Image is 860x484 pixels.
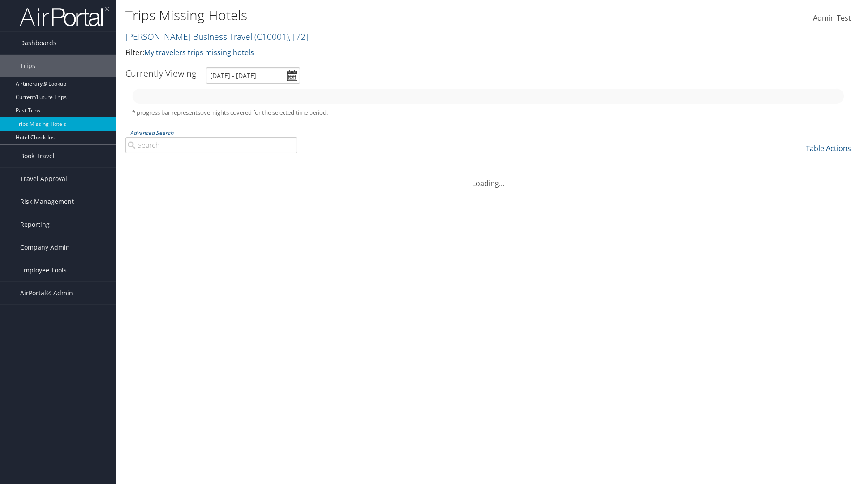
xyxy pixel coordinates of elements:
[20,168,67,190] span: Travel Approval
[125,137,297,153] input: Advanced Search
[132,108,844,117] h5: * progress bar represents overnights covered for the selected time period.
[130,129,173,137] a: Advanced Search
[206,67,300,84] input: [DATE] - [DATE]
[20,145,55,167] span: Book Travel
[125,30,308,43] a: [PERSON_NAME] Business Travel
[806,143,851,153] a: Table Actions
[20,55,35,77] span: Trips
[125,6,609,25] h1: Trips Missing Hotels
[20,32,56,54] span: Dashboards
[254,30,289,43] span: ( C10001 )
[813,13,851,23] span: Admin Test
[20,282,73,304] span: AirPortal® Admin
[125,167,851,189] div: Loading...
[125,67,196,79] h3: Currently Viewing
[20,190,74,213] span: Risk Management
[144,48,254,57] a: My travelers trips missing hotels
[813,4,851,32] a: Admin Test
[20,213,50,236] span: Reporting
[289,30,308,43] span: , [ 72 ]
[20,6,109,27] img: airportal-logo.png
[20,259,67,281] span: Employee Tools
[125,47,609,59] p: Filter:
[20,236,70,259] span: Company Admin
